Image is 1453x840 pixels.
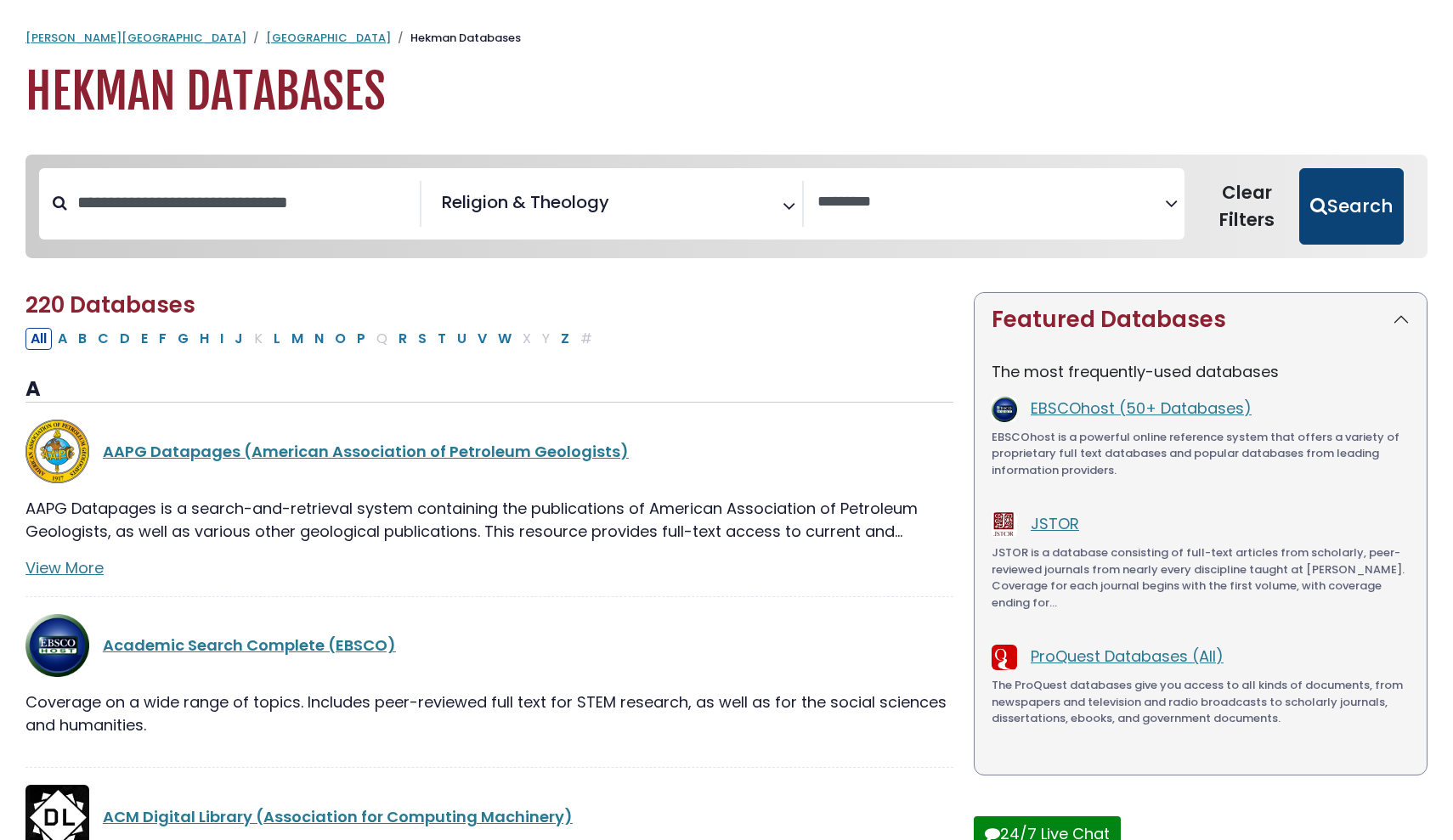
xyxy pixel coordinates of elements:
a: [GEOGRAPHIC_DATA] [266,30,391,46]
div: Alpha-list to filter by first letter of database name [25,327,599,348]
button: Filter Results M [286,328,308,350]
button: Featured Databases [975,293,1427,347]
button: Filter Results R [393,328,412,350]
button: Filter Results D [115,328,135,350]
button: Filter Results G [172,328,194,350]
p: Coverage on a wide range of topics. Includes peer-reviewed full text for STEM research, as well a... [25,691,953,736]
button: Filter Results J [229,328,248,350]
button: Filter Results F [154,328,172,350]
button: All [25,328,52,350]
button: Filter Results I [215,328,229,350]
span: Religion & Theology [442,189,609,215]
h3: A [25,377,953,403]
button: Submit for Search Results [1299,168,1404,245]
li: Religion & Theology [435,189,609,215]
button: Filter Results O [330,328,351,350]
a: [PERSON_NAME][GEOGRAPHIC_DATA] [25,30,246,46]
a: View More [25,557,104,578]
button: Filter Results L [269,328,286,350]
input: Search database by title or keyword [67,189,420,217]
button: Filter Results V [472,328,492,350]
a: EBSCOhost (50+ Databases) [1031,397,1252,419]
p: The most frequently-used databases [992,360,1410,383]
a: ProQuest Databases (All) [1031,646,1224,667]
a: AAPG Datapages (American Association of Petroleum Geologists) [103,441,629,462]
p: AAPG Datapages is a search-and-retrieval system containing the publications of American Associati... [25,497,953,543]
button: Filter Results Z [556,328,574,350]
button: Filter Results C [93,328,114,350]
button: Clear Filters [1195,168,1299,245]
textarea: Search [817,194,1165,211]
a: JSTOR [1031,513,1079,534]
p: JSTOR is a database consisting of full-text articles from scholarly, peer-reviewed journals from ... [992,544,1410,611]
button: Filter Results A [53,328,72,350]
span: 220 Databases [25,290,195,320]
a: ACM Digital Library (Association for Computing Machinery) [103,806,573,827]
button: Filter Results W [493,328,517,350]
button: Filter Results H [195,328,214,350]
a: Academic Search Complete (EBSCO) [103,634,396,656]
p: The ProQuest databases give you access to all kinds of documents, from newspapers and television ... [992,677,1410,727]
button: Filter Results T [433,328,451,350]
button: Filter Results P [352,328,370,350]
p: EBSCOhost is a powerful online reference system that offers a variety of proprietary full text da... [992,429,1410,479]
button: Filter Results S [413,328,432,350]
h1: Hekman Databases [25,64,1428,121]
nav: Search filters [25,155,1428,258]
button: Filter Results N [309,328,329,350]
nav: breadcrumb [25,30,1428,47]
button: Filter Results E [136,328,153,350]
button: Filter Results B [73,328,92,350]
button: Filter Results U [452,328,472,350]
textarea: Search [613,199,625,217]
li: Hekman Databases [391,30,521,47]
